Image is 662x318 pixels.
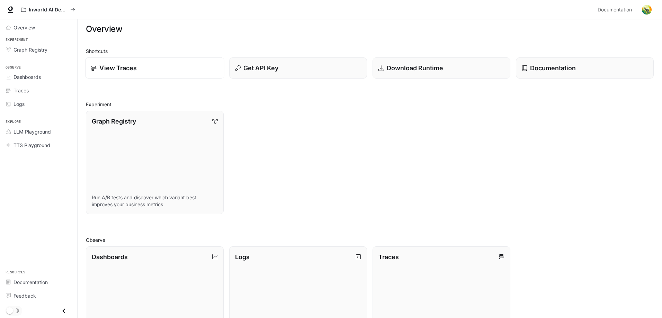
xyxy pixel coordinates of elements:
[14,24,35,31] span: Overview
[14,292,36,299] span: Feedback
[229,57,367,79] button: Get API Key
[85,57,224,79] a: View Traces
[640,3,654,17] button: User avatar
[3,290,74,302] a: Feedback
[378,252,399,262] p: Traces
[598,6,632,14] span: Documentation
[14,100,25,108] span: Logs
[3,84,74,97] a: Traces
[516,57,654,79] a: Documentation
[86,101,654,108] h2: Experiment
[530,63,576,73] p: Documentation
[3,276,74,288] a: Documentation
[373,57,510,79] a: Download Runtime
[14,279,48,286] span: Documentation
[243,63,278,73] p: Get API Key
[86,111,224,214] a: Graph RegistryRun A/B tests and discover which variant best improves your business metrics
[29,7,68,13] p: Inworld AI Demos
[86,236,654,244] h2: Observe
[14,87,29,94] span: Traces
[86,22,122,36] h1: Overview
[14,142,50,149] span: TTS Playground
[56,304,72,318] button: Close drawer
[387,63,443,73] p: Download Runtime
[92,194,218,208] p: Run A/B tests and discover which variant best improves your business metrics
[595,3,637,17] a: Documentation
[14,73,41,81] span: Dashboards
[92,117,136,126] p: Graph Registry
[14,46,47,53] span: Graph Registry
[3,98,74,110] a: Logs
[235,252,250,262] p: Logs
[18,3,78,17] button: All workspaces
[86,47,654,55] h2: Shortcuts
[3,71,74,83] a: Dashboards
[642,5,652,15] img: User avatar
[14,128,51,135] span: LLM Playground
[99,63,137,73] p: View Traces
[92,252,128,262] p: Dashboards
[6,307,13,314] span: Dark mode toggle
[3,126,74,138] a: LLM Playground
[3,139,74,151] a: TTS Playground
[3,44,74,56] a: Graph Registry
[3,21,74,34] a: Overview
